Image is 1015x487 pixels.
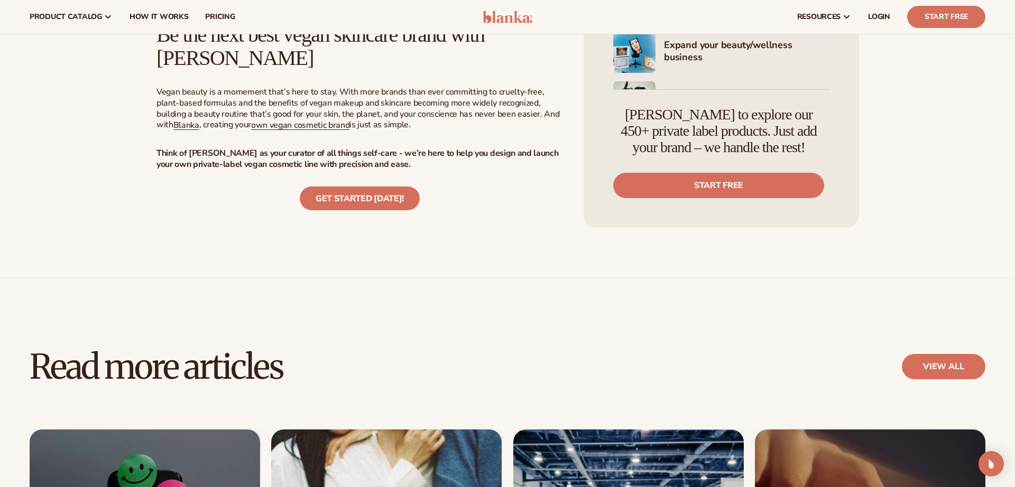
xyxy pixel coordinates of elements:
span: Think of [PERSON_NAME] as your curator of all things self-care - we’re here to help you design an... [156,147,558,170]
a: Start free [613,172,824,198]
a: Shopify Image 8 Marketing your beauty and wellness brand 101 [613,81,829,124]
a: view all [902,354,985,379]
span: LOGIN [868,13,890,21]
span: pricing [205,13,235,21]
div: Open Intercom Messenger [979,451,1004,476]
span: Vegan beauty is a momement that’s here to stay. With more brands than ever committing to cruelty-... [156,86,559,130]
span: , creating your [199,119,251,130]
a: Start Free [907,6,985,28]
span: resources [797,13,841,21]
a: Blanka [173,119,199,131]
h4: Expand your beauty/wellness business [664,39,829,65]
a: own vegan cosmetic brand [251,119,349,131]
h4: [PERSON_NAME] to explore our 450+ private label products. Just add your brand – we handle the rest! [613,107,824,155]
img: Shopify Image 7 [613,31,656,73]
span: product catalog [30,13,102,21]
img: Shopify Image 8 [613,81,656,124]
img: logo [483,11,533,23]
span: is just as simple. [349,119,410,130]
span: How It Works [130,13,189,21]
h2: Read more articles [30,349,282,385]
a: Shopify Image 7 Expand your beauty/wellness business [613,31,829,73]
span: Be the next best vegan skincare brand with [PERSON_NAME] [156,23,484,70]
a: Get started [DATE]! [300,186,420,210]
